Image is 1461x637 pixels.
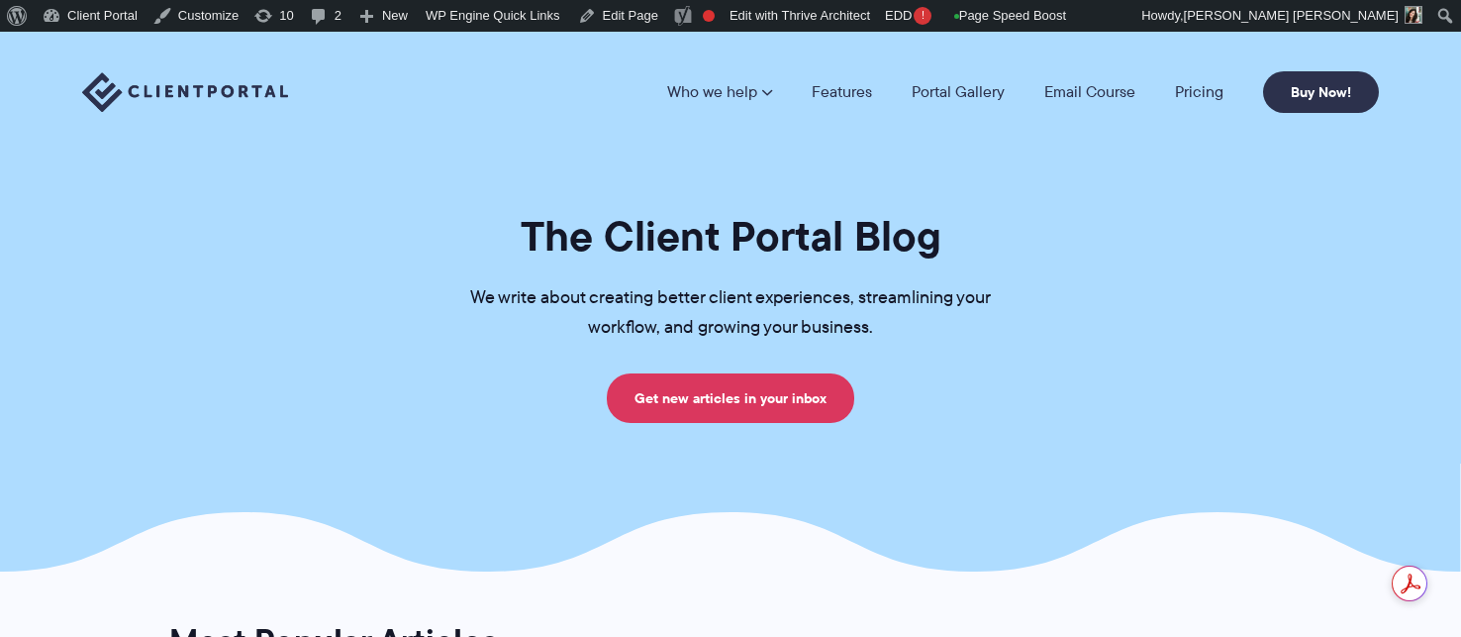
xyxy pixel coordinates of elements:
a: Who we help [667,84,772,100]
p: We write about creating better client experiences, streamlining your workflow, and growing your b... [458,283,1003,343]
a: Features [812,84,872,100]
a: Email Course [1044,84,1135,100]
a: Buy Now! [1263,71,1379,113]
a: Get new articles in your inbox [607,373,854,423]
h1: The Client Portal Blog [458,210,1003,263]
div: Focus keyphrase not set [703,10,715,22]
span: [PERSON_NAME] [PERSON_NAME] [1184,8,1399,23]
a: Portal Gallery [912,84,1005,100]
a: Pricing [1175,84,1223,100]
div: ! [914,7,931,25]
